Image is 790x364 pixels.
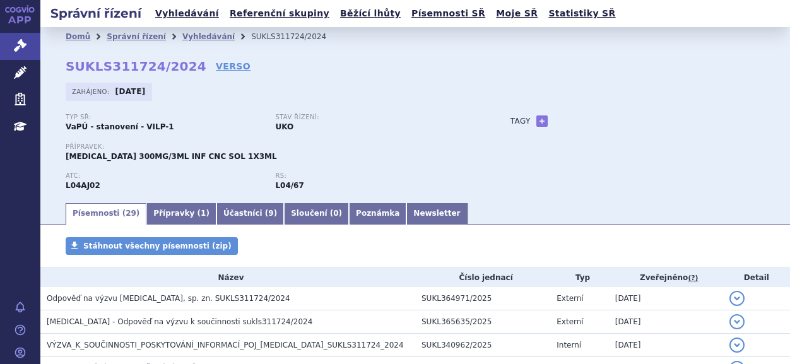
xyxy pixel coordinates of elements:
[47,317,312,326] span: ULTOMIRIS - Odpověď na výzvu k součinnosti sukls311724/2024
[66,152,277,161] span: [MEDICAL_DATA] 300MG/3ML INF CNC SOL 1X3ML
[415,268,550,287] th: Číslo jednací
[107,32,166,41] a: Správní řízení
[729,338,745,353] button: detail
[66,143,485,151] p: Přípravek:
[40,4,151,22] h2: Správní řízení
[492,5,541,22] a: Moje SŘ
[47,294,290,303] span: Odpověď na výzvu ULTOMIRIS, sp. zn. SUKLS311724/2024
[72,86,112,97] span: Zahájeno:
[66,172,262,180] p: ATC:
[66,237,238,255] a: Stáhnout všechny písemnosti (zip)
[609,287,723,310] td: [DATE]
[146,203,216,225] a: Přípravky (1)
[226,5,333,22] a: Referenční skupiny
[216,60,251,73] a: VERSO
[275,114,472,121] p: Stav řízení:
[284,203,349,225] a: Sloučení (0)
[40,268,415,287] th: Název
[66,59,206,74] strong: SUKLS311724/2024
[609,334,723,357] td: [DATE]
[536,115,548,127] a: +
[83,242,232,250] span: Stáhnout všechny písemnosti (zip)
[415,287,550,310] td: SUKL364971/2025
[609,310,723,334] td: [DATE]
[557,294,583,303] span: Externí
[151,5,223,22] a: Vyhledávání
[557,341,581,349] span: Interní
[333,209,338,218] span: 0
[609,268,723,287] th: Zveřejněno
[415,334,550,357] td: SUKL340962/2025
[415,310,550,334] td: SUKL365635/2025
[201,209,206,218] span: 1
[349,203,406,225] a: Poznámka
[126,209,136,218] span: 29
[66,122,174,131] strong: VaPÚ - stanovení - VILP-1
[688,274,698,283] abbr: (?)
[66,203,146,225] a: Písemnosti (29)
[66,32,90,41] a: Domů
[275,122,293,131] strong: UKO
[115,87,146,96] strong: [DATE]
[510,114,531,129] h3: Tagy
[557,317,583,326] span: Externí
[47,341,404,349] span: VÝZVA_K_SOUČINNOSTI_POSKYTOVÁNÍ_INFORMACÍ_POJ_ULTOMIRIS_SUKLS311724_2024
[336,5,404,22] a: Běžící lhůty
[251,27,343,46] li: SUKLS311724/2024
[182,32,235,41] a: Vyhledávání
[729,314,745,329] button: detail
[275,181,304,190] strong: ravulizumab
[723,268,790,287] th: Detail
[66,114,262,121] p: Typ SŘ:
[729,291,745,306] button: detail
[275,172,472,180] p: RS:
[550,268,609,287] th: Typ
[66,181,100,190] strong: RAVULIZUMAB
[268,209,273,218] span: 9
[545,5,619,22] a: Statistiky SŘ
[216,203,284,225] a: Účastníci (9)
[408,5,489,22] a: Písemnosti SŘ
[406,203,467,225] a: Newsletter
